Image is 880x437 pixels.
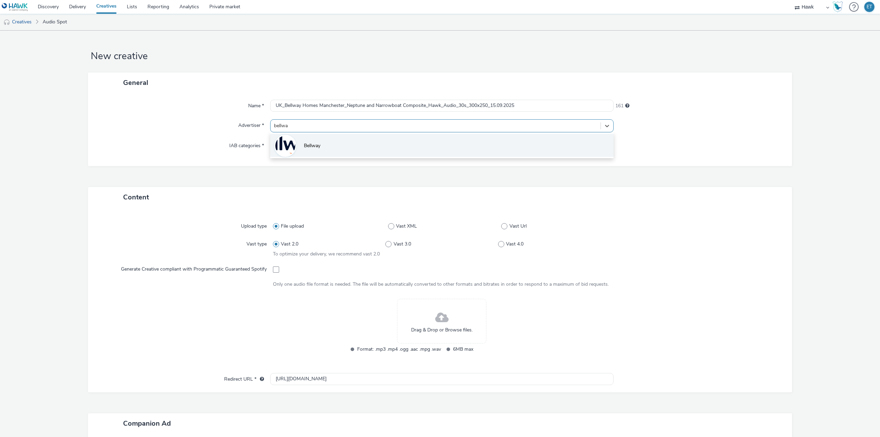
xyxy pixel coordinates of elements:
div: ET [867,2,872,12]
div: URL will be used as a validation URL with some SSPs and it will be the redirection URL of your cr... [256,376,264,383]
h1: New creative [88,50,792,63]
span: Content [123,193,149,202]
span: 161 [615,102,624,109]
label: Advertiser * [235,119,267,129]
div: Only one audio file format is needed. The file will be automatically converted to other formats a... [273,281,611,288]
label: Generate Creative compliant with Programmatic Guaranteed Spotify [118,263,269,273]
span: Vast 2.0 [281,241,298,248]
span: Format: .mp3 .mp4 .ogg .aac .mpg .wav [357,345,441,353]
img: audio [3,19,10,26]
div: Maximum 255 characters [625,102,629,109]
span: General [123,78,148,87]
label: Redirect URL * [221,373,267,383]
label: Vast type [244,238,269,248]
span: Vast XML [396,223,417,230]
label: Name * [245,100,267,109]
img: Bellway [275,136,295,156]
span: Vast Url [509,223,527,230]
input: Name [270,100,614,112]
span: Bellway [304,142,320,149]
span: Vast 3.0 [394,241,411,248]
label: Upload type [238,220,269,230]
span: File upload [281,223,304,230]
span: Drag & Drop or Browse files. [411,327,473,334]
label: IAB categories * [227,140,267,149]
img: undefined Logo [2,3,28,11]
span: 6MB max [453,345,537,353]
img: Hawk Academy [833,1,843,12]
a: Hawk Academy [833,1,846,12]
input: url... [270,373,614,385]
span: To optimize your delivery, we recommend vast 2.0 [273,251,380,257]
span: Companion Ad [123,419,171,428]
a: Audio Spot [39,14,70,30]
span: Vast 4.0 [506,241,524,248]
